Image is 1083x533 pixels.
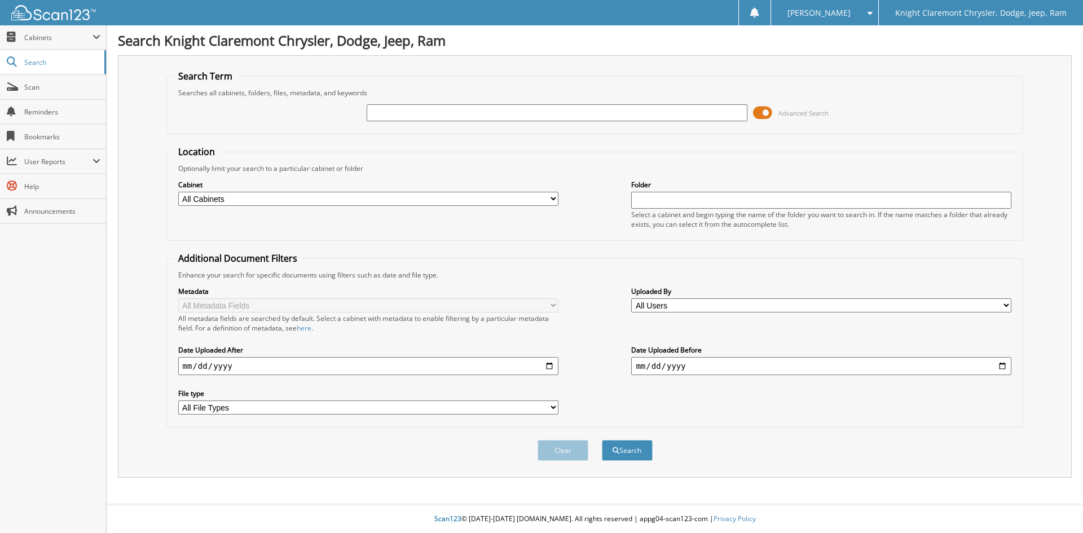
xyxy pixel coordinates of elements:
[631,357,1011,375] input: end
[631,180,1011,190] label: Folder
[24,82,100,92] span: Scan
[173,164,1018,173] div: Optionally limit your search to a particular cabinet or folder
[11,5,96,20] img: scan123-logo-white.svg
[173,88,1018,98] div: Searches all cabinets, folders, files, metadata, and keywords
[24,132,100,142] span: Bookmarks
[178,287,558,296] label: Metadata
[107,505,1083,533] div: © [DATE]-[DATE] [DOMAIN_NAME]. All rights reserved | appg04-scan123-com |
[24,157,93,166] span: User Reports
[602,440,653,461] button: Search
[24,33,93,42] span: Cabinets
[24,206,100,216] span: Announcements
[778,109,829,117] span: Advanced Search
[297,323,311,333] a: here
[178,180,558,190] label: Cabinet
[787,10,851,16] span: [PERSON_NAME]
[895,10,1067,16] span: Knight Claremont Chrysler, Dodge, Jeep, Ram
[178,314,558,333] div: All metadata fields are searched by default. Select a cabinet with metadata to enable filtering b...
[178,345,558,355] label: Date Uploaded After
[631,287,1011,296] label: Uploaded By
[538,440,588,461] button: Clear
[173,252,303,265] legend: Additional Document Filters
[178,357,558,375] input: start
[118,31,1072,50] h1: Search Knight Claremont Chrysler, Dodge, Jeep, Ram
[714,514,756,523] a: Privacy Policy
[173,70,238,82] legend: Search Term
[178,389,558,398] label: File type
[631,345,1011,355] label: Date Uploaded Before
[24,182,100,191] span: Help
[631,210,1011,229] div: Select a cabinet and begin typing the name of the folder you want to search in. If the name match...
[24,107,100,117] span: Reminders
[434,514,461,523] span: Scan123
[173,146,221,158] legend: Location
[24,58,99,67] span: Search
[173,270,1018,280] div: Enhance your search for specific documents using filters such as date and file type.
